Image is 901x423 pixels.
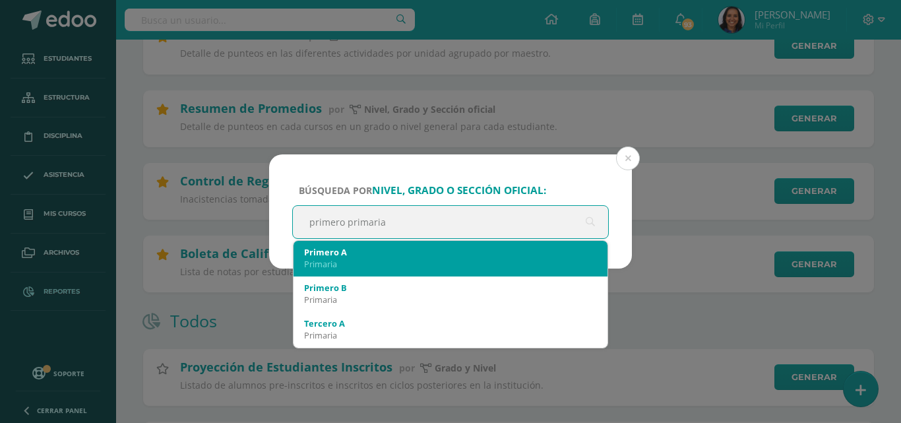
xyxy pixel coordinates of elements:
button: Close (Esc) [616,146,640,170]
div: Tercero A [304,317,597,329]
div: Primero B [304,282,597,294]
input: ej. Primero primaria, etc. [293,206,608,238]
div: Primaria [304,294,597,306]
div: Primaria [304,258,597,270]
div: Primero A [304,246,597,258]
span: Búsqueda por [299,184,546,197]
strong: nivel, grado o sección oficial: [372,183,546,197]
div: Primaria [304,329,597,341]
